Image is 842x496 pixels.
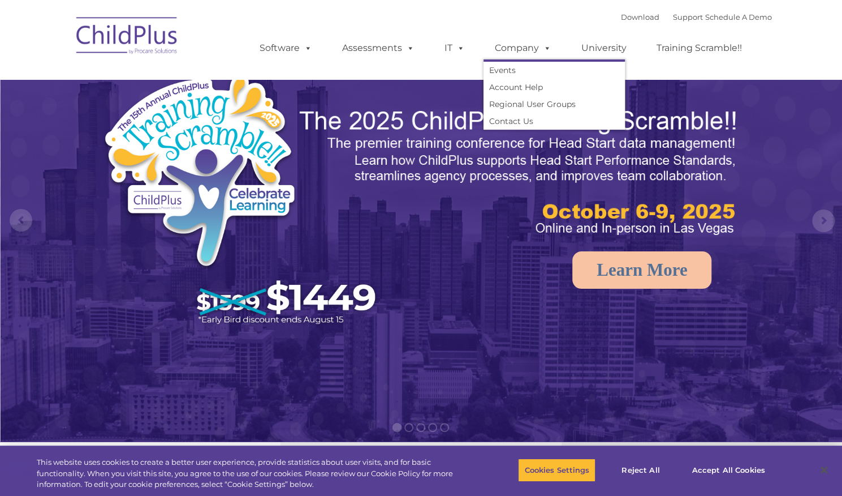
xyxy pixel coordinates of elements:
a: Software [248,37,323,59]
a: IT [433,37,476,59]
font: | [621,12,772,22]
a: Contact Us [483,113,625,130]
a: Training Scramble!! [645,37,753,59]
div: This website uses cookies to create a better user experience, provide statistics about user visit... [37,457,463,490]
a: Support [673,12,703,22]
a: University [570,37,638,59]
button: Cookies Settings [518,458,595,482]
a: Download [621,12,659,22]
button: Close [811,457,836,482]
a: Events [483,62,625,79]
a: Company [483,37,563,59]
button: Reject All [605,458,676,482]
a: Assessments [331,37,426,59]
a: Learn More [572,251,711,289]
a: Regional User Groups [483,96,625,113]
button: Accept All Cookies [685,458,771,482]
img: ChildPlus by Procare Solutions [71,9,184,66]
a: Account Help [483,79,625,96]
a: Schedule A Demo [705,12,772,22]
